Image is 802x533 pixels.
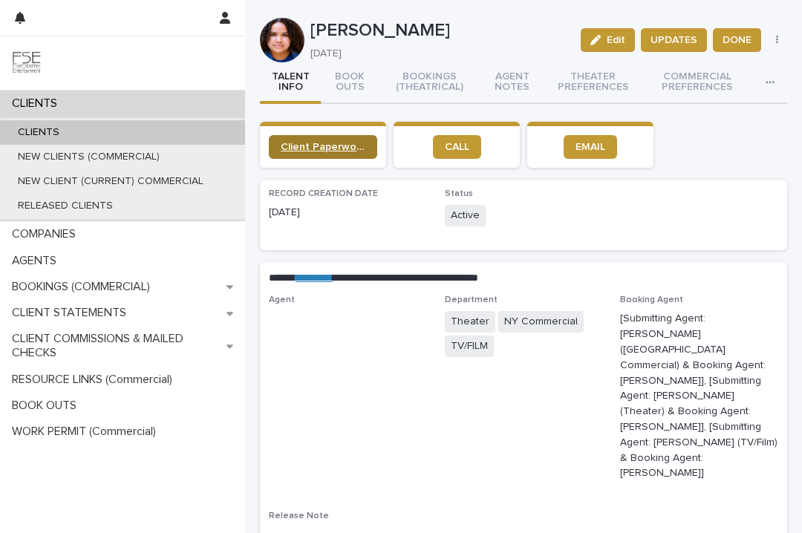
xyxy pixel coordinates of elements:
span: NY Commercial [498,311,584,333]
span: TV/FILM [445,336,494,357]
p: [DATE] [310,48,563,60]
a: EMAIL [564,135,617,159]
button: TALENT INFO [260,62,321,104]
p: WORK PERMIT (Commercial) [6,425,168,439]
p: AGENTS [6,254,68,268]
p: CLIENTS [6,97,69,111]
p: BOOK OUTS [6,399,88,413]
span: Agent [269,295,295,304]
button: COMMERCIAL PREFERENCES [642,62,754,104]
img: 9JgRvJ3ETPGCJDhvPVA5 [12,48,42,78]
span: Status [445,189,473,198]
span: RECORD CREATION DATE [269,189,378,198]
button: BOOKINGS (THEATRICAL) [379,62,480,104]
button: AGENT NOTES [480,62,545,104]
button: UPDATES [641,28,707,52]
p: [DATE] [269,205,427,220]
span: Booking Agent [620,295,683,304]
span: UPDATES [651,33,697,48]
a: CALL [433,135,481,159]
p: CLIENT COMMISSIONS & MAILED CHECKS [6,332,226,360]
span: Theater [445,311,495,333]
p: CLIENTS [6,126,71,139]
p: COMPANIES [6,227,88,241]
button: DONE [713,28,761,52]
p: RELEASED CLIENTS [6,200,125,212]
span: Client Paperwork Link [281,142,365,152]
span: DONE [723,33,752,48]
p: BOOKINGS (COMMERCIAL) [6,280,162,294]
span: Edit [607,35,625,45]
p: [PERSON_NAME] [310,20,569,42]
span: Active [445,205,486,226]
span: EMAIL [576,142,605,152]
span: Department [445,295,498,304]
span: CALL [445,142,469,152]
span: Release Note [269,511,329,520]
p: RESOURCE LINKS (Commercial) [6,373,184,387]
button: Edit [581,28,635,52]
p: NEW CLIENT (CURRENT) COMMERCIAL [6,175,215,188]
p: NEW CLIENTS (COMMERCIAL) [6,151,172,163]
button: BOOK OUTS [321,62,379,104]
button: THEATER PREFERENCES [545,62,642,104]
a: Client Paperwork Link [269,135,377,159]
p: CLIENT STATEMENTS [6,306,138,320]
p: [Submitting Agent: [PERSON_NAME] ([GEOGRAPHIC_DATA] Commercial) & Booking Agent: [PERSON_NAME]], ... [620,311,778,481]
